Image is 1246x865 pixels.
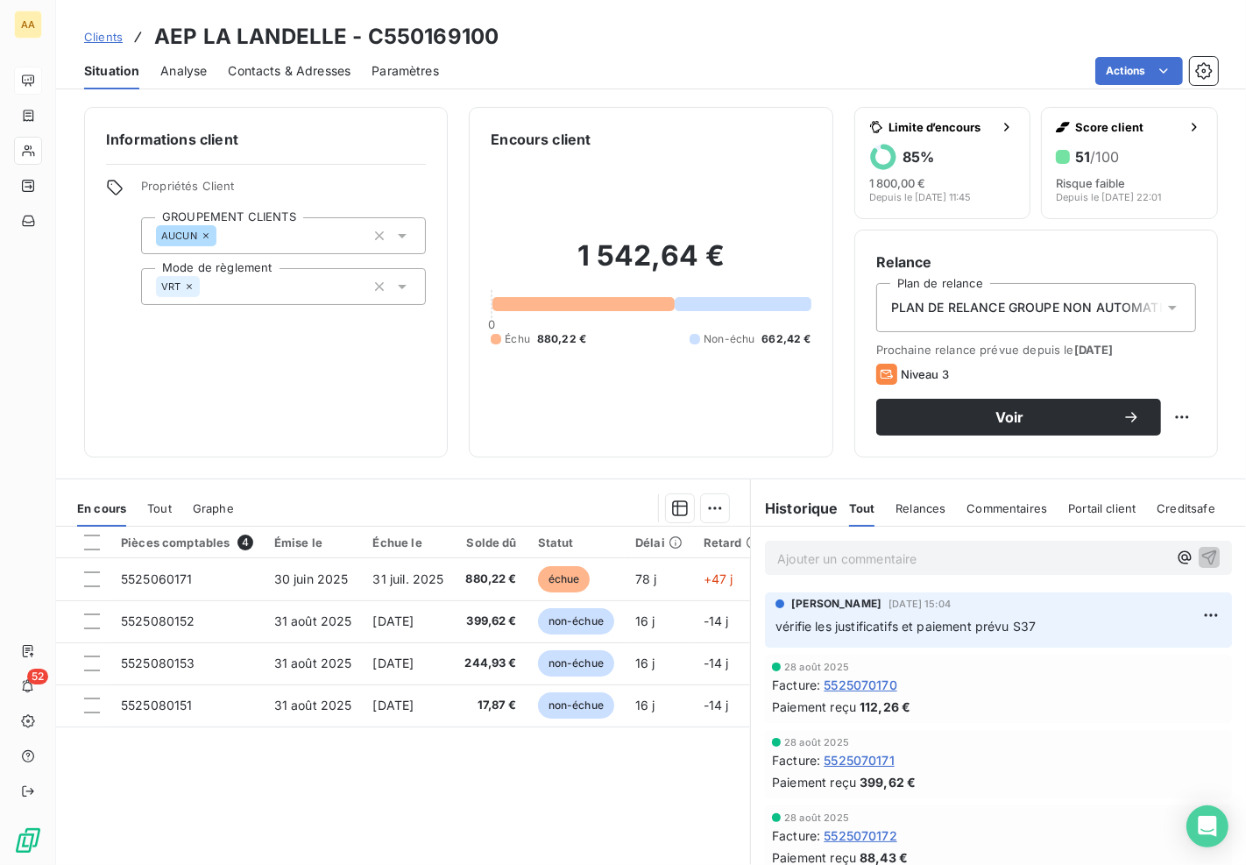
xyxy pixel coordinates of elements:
span: 5525080153 [121,656,195,670]
div: Échue le [373,535,444,549]
input: Ajouter une valeur [200,279,214,294]
span: Paiement reçu [772,698,856,716]
span: 28 août 2025 [784,737,849,748]
a: Clients [84,28,123,46]
span: Niveau 3 [901,367,949,381]
span: non-échue [538,650,614,677]
span: vérifie les justificatifs et paiement prévu S37 [775,619,1036,634]
span: 399,62 € [860,773,916,791]
span: AUCUN [161,230,197,241]
div: Délai [635,535,683,549]
span: Paiement reçu [772,773,856,791]
span: Limite d’encours [888,120,994,134]
span: Depuis le [DATE] 22:01 [1056,192,1161,202]
span: 28 août 2025 [784,812,849,823]
button: Voir [876,399,1161,436]
span: 52 [27,669,48,684]
span: Score client [1075,120,1180,134]
span: [DATE] [373,656,414,670]
h6: Historique [751,498,839,519]
span: Voir [897,410,1122,424]
span: 17,87 € [464,697,516,714]
span: 31 juil. 2025 [373,571,444,586]
h6: Encours client [491,129,591,150]
span: +47 j [704,571,733,586]
span: Contacts & Adresses [228,62,350,80]
span: Creditsafe [1157,501,1215,515]
button: Actions [1095,57,1183,85]
span: 31 août 2025 [274,698,352,713]
span: Situation [84,62,139,80]
input: Ajouter une valeur [216,228,230,244]
span: 31 août 2025 [274,656,352,670]
div: Retard [704,535,760,549]
span: échue [538,566,591,592]
span: 16 j [635,698,655,713]
span: non-échue [538,608,614,635]
span: Clients [84,30,123,44]
button: Score client51/100Risque faibleDepuis le [DATE] 22:01 [1041,107,1218,219]
span: Facture : [772,826,820,845]
span: VRT [161,281,181,292]
span: non-échue [538,692,614,719]
span: Prochaine relance prévue depuis le [876,343,1196,357]
span: Tout [147,501,172,515]
div: Solde dû [464,535,516,549]
span: -14 j [704,698,729,713]
span: [DATE] 15:04 [888,599,951,609]
div: Statut [538,535,614,549]
span: 112,26 € [860,698,910,716]
span: [DATE] [1074,343,1114,357]
span: Échu [505,331,530,347]
span: 4 [237,535,253,550]
span: Paramètres [372,62,439,80]
span: 0 [488,317,495,331]
span: 5525070172 [824,826,897,845]
span: 5525060171 [121,571,193,586]
span: PLAN DE RELANCE GROUPE NON AUTOMATIQUE [891,299,1189,316]
div: Open Intercom Messenger [1186,805,1228,847]
span: [DATE] [373,613,414,628]
h6: 51 [1075,148,1119,166]
span: /100 [1090,148,1119,166]
span: 5525070170 [824,676,897,694]
span: Tout [849,501,875,515]
span: -14 j [704,613,729,628]
span: 880,22 € [537,331,586,347]
h6: Informations client [106,129,426,150]
span: 78 j [635,571,657,586]
span: Facture : [772,676,820,694]
button: Limite d’encours85%1 800,00 €Depuis le [DATE] 11:45 [854,107,1031,219]
span: Risque faible [1056,176,1125,190]
span: 880,22 € [464,571,516,588]
span: 5525080152 [121,613,195,628]
span: Relances [896,501,945,515]
span: 5525080151 [121,698,193,713]
span: [PERSON_NAME] [791,596,881,612]
span: Non-échu [704,331,754,347]
span: Facture : [772,751,820,769]
span: Propriétés Client [141,179,426,203]
span: 399,62 € [464,613,516,630]
span: 30 juin 2025 [274,571,349,586]
h3: AEP LA LANDELLE - C550169100 [154,21,499,53]
span: Analyse [160,62,207,80]
img: Logo LeanPay [14,826,42,854]
div: Émise le [274,535,352,549]
span: 1 800,00 € [869,176,925,190]
div: AA [14,11,42,39]
span: Commentaires [966,501,1047,515]
span: Portail client [1068,501,1136,515]
span: 16 j [635,656,655,670]
span: 31 août 2025 [274,613,352,628]
div: Pièces comptables [121,535,253,550]
h6: 85 % [903,148,934,166]
span: 5525070171 [824,751,895,769]
span: 28 août 2025 [784,662,849,672]
span: -14 j [704,656,729,670]
h6: Relance [876,252,1196,273]
span: En cours [77,501,126,515]
h2: 1 542,64 € [491,238,811,291]
span: [DATE] [373,698,414,713]
span: 244,93 € [464,655,516,672]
